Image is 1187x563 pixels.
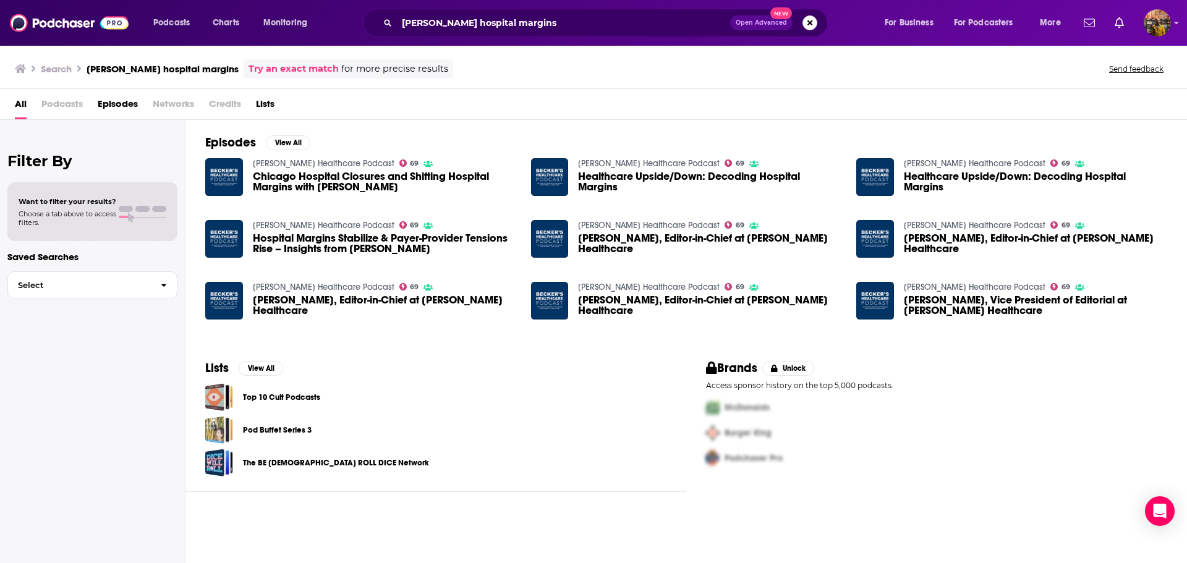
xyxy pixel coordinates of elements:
[762,361,815,376] button: Unlock
[253,282,394,292] a: Becker’s Healthcare Podcast
[706,360,757,376] h2: Brands
[578,233,841,254] span: [PERSON_NAME], Editor-in-Chief at [PERSON_NAME] Healthcare
[41,94,83,119] span: Podcasts
[253,295,516,316] a: Alan Condon, Editor-in-Chief at Becker's Healthcare
[410,161,419,166] span: 69
[1061,284,1070,290] span: 69
[701,420,725,446] img: Second Pro Logo
[904,295,1167,316] a: Molly Gamble, Vice President of Editorial at Becker’s Healthcare
[1079,12,1100,33] a: Show notifications dropdown
[1105,64,1167,74] button: Send feedback
[1144,9,1171,36] img: User Profile
[856,220,894,258] a: Alan Condon, Editor-in-Chief at Becker's Healthcare
[531,158,569,196] a: Healthcare Upside/Down: Decoding Hospital Margins
[904,233,1167,254] span: [PERSON_NAME], Editor-in-Chief at [PERSON_NAME] Healthcare
[578,295,841,316] a: Alan Condon, Editor-in-Chief at Becker's Healthcare
[7,251,177,263] p: Saved Searches
[15,94,27,119] span: All
[1061,222,1070,228] span: 69
[410,222,419,228] span: 69
[706,381,1167,390] p: Access sponsor history on the top 5,000 podcasts.
[253,158,394,169] a: Becker’s Healthcare Podcast
[578,171,841,192] a: Healthcare Upside/Down: Decoding Hospital Margins
[578,282,720,292] a: Becker’s Healthcare Podcast
[578,233,841,254] a: Alan Condon, Editor-in-Chief at Becker's Healthcare
[256,94,274,119] a: Lists
[205,383,233,411] a: Top 10 Cult Podcasts
[145,13,206,33] button: open menu
[1050,159,1070,167] a: 69
[531,282,569,320] a: Alan Condon, Editor-in-Chief at Becker's Healthcare
[10,11,129,35] img: Podchaser - Follow, Share and Rate Podcasts
[1040,14,1061,32] span: More
[399,283,419,290] a: 69
[885,14,934,32] span: For Business
[1144,9,1171,36] span: Logged in as hratnayake
[98,94,138,119] a: Episodes
[578,158,720,169] a: Becker’s Healthcare Podcast
[253,233,516,254] span: Hospital Margins Stabilize & Payer-Provider Tensions Rise – Insights from [PERSON_NAME]
[253,171,516,192] span: Chicago Hospital Closures and Shifting Hospital Margins with [PERSON_NAME]
[531,220,569,258] img: Alan Condon, Editor-in-Chief at Becker's Healthcare
[954,14,1013,32] span: For Podcasters
[904,233,1167,254] a: Alan Condon, Editor-in-Chief at Becker's Healthcare
[243,456,429,470] a: The BE [DEMOGRAPHIC_DATA] ROLL DICE Network
[243,391,320,404] a: Top 10 Cult Podcasts
[205,416,233,444] a: Pod Buffet Series 3
[205,360,229,376] h2: Lists
[736,284,744,290] span: 69
[209,94,241,119] span: Credits
[253,171,516,192] a: Chicago Hospital Closures and Shifting Hospital Margins with Alan Condon
[7,271,177,299] button: Select
[253,220,394,231] a: Becker’s Healthcare Podcast
[736,222,744,228] span: 69
[1031,13,1076,33] button: open menu
[730,15,793,30] button: Open AdvancedNew
[205,158,243,196] img: Chicago Hospital Closures and Shifting Hospital Margins with Alan Condon
[770,7,793,19] span: New
[8,281,151,289] span: Select
[904,282,1045,292] a: Becker’s Healthcare Podcast
[266,135,310,150] button: View All
[205,360,283,376] a: ListsView All
[205,220,243,258] img: Hospital Margins Stabilize & Payer-Provider Tensions Rise – Insights from Alan Condon
[725,453,783,464] span: Podchaser Pro
[904,158,1045,169] a: Becker’s Healthcare Podcast
[410,284,419,290] span: 69
[205,449,233,476] a: The BE GAY ROLL DICE Network
[239,361,283,376] button: View All
[1110,12,1129,33] a: Show notifications dropdown
[399,221,419,229] a: 69
[341,62,448,76] span: for more precise results
[1050,221,1070,229] a: 69
[253,295,516,316] span: [PERSON_NAME], Editor-in-Chief at [PERSON_NAME] Healthcare
[263,14,307,32] span: Monitoring
[856,158,894,196] img: Healthcare Upside/Down: Decoding Hospital Margins
[205,135,310,150] a: EpisodesView All
[249,62,339,76] a: Try an exact match
[153,14,190,32] span: Podcasts
[255,13,323,33] button: open menu
[725,428,772,438] span: Burger King
[856,282,894,320] img: Molly Gamble, Vice President of Editorial at Becker’s Healthcare
[399,159,419,167] a: 69
[205,282,243,320] img: Alan Condon, Editor-in-Chief at Becker's Healthcare
[19,197,116,206] span: Want to filter your results?
[578,295,841,316] span: [PERSON_NAME], Editor-in-Chief at [PERSON_NAME] Healthcare
[41,63,72,75] h3: Search
[1050,283,1070,290] a: 69
[904,171,1167,192] a: Healthcare Upside/Down: Decoding Hospital Margins
[736,161,744,166] span: 69
[7,152,177,170] h2: Filter By
[1145,496,1175,526] div: Open Intercom Messenger
[243,423,312,437] a: Pod Buffet Series 3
